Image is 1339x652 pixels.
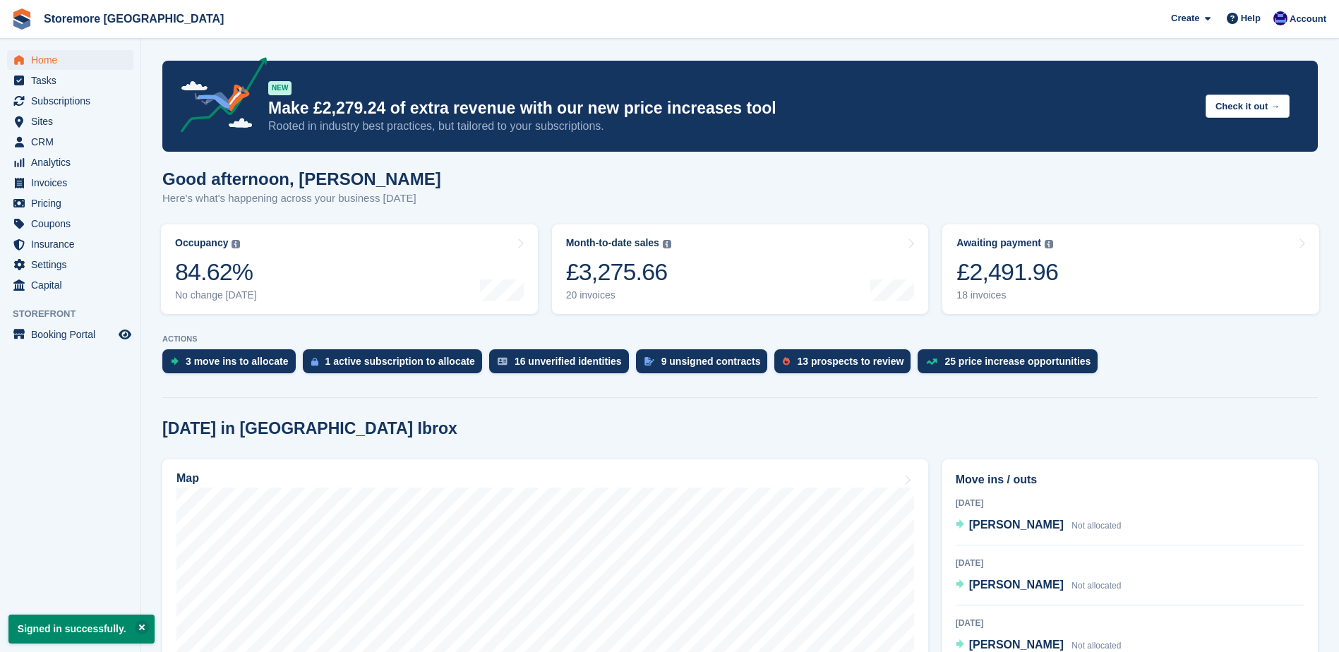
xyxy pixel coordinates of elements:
span: Settings [31,255,116,274]
img: icon-info-grey-7440780725fd019a000dd9b08b2336e03edf1995a4989e88bcd33f0948082b44.svg [232,240,240,248]
div: Occupancy [175,237,228,249]
span: Analytics [31,152,116,172]
a: Awaiting payment £2,491.96 18 invoices [942,224,1319,314]
span: [PERSON_NAME] [969,579,1064,591]
a: menu [7,275,133,295]
p: ACTIONS [162,334,1318,344]
a: menu [7,255,133,274]
p: Rooted in industry best practices, but tailored to your subscriptions. [268,119,1194,134]
span: Subscriptions [31,91,116,111]
a: menu [7,234,133,254]
span: Pricing [31,193,116,213]
span: Home [31,50,116,70]
span: Storefront [13,307,140,321]
div: No change [DATE] [175,289,257,301]
a: menu [7,325,133,344]
h2: [DATE] in [GEOGRAPHIC_DATA] Ibrox [162,419,457,438]
img: stora-icon-8386f47178a22dfd0bd8f6a31ec36ba5ce8667c1dd55bd0f319d3a0aa187defe.svg [11,8,32,30]
img: icon-info-grey-7440780725fd019a000dd9b08b2336e03edf1995a4989e88bcd33f0948082b44.svg [1045,240,1053,248]
img: active_subscription_to_allocate_icon-d502201f5373d7db506a760aba3b589e785aa758c864c3986d89f69b8ff3... [311,357,318,366]
span: Not allocated [1071,581,1121,591]
img: verify_identity-adf6edd0f0f0b5bbfe63781bf79b02c33cf7c696d77639b501bdc392416b5a36.svg [498,357,508,366]
span: Coupons [31,214,116,234]
a: menu [7,152,133,172]
p: Signed in successfully. [8,615,155,644]
img: Angela [1273,11,1287,25]
a: menu [7,214,133,234]
div: £2,491.96 [956,258,1058,286]
h1: Good afternoon, [PERSON_NAME] [162,169,441,188]
div: Awaiting payment [956,237,1041,249]
span: Insurance [31,234,116,254]
span: Capital [31,275,116,295]
img: price_increase_opportunities-93ffe204e8149a01c8c9dc8f82e8f89637d9d84a8eef4429ea346261dce0b2c0.svg [926,358,937,365]
img: move_ins_to_allocate_icon-fdf77a2bb77ea45bf5b3d319d69a93e2d87916cf1d5bf7949dd705db3b84f3ca.svg [171,357,179,366]
img: prospect-51fa495bee0391a8d652442698ab0144808aea92771e9ea1ae160a38d050c398.svg [783,357,790,366]
a: menu [7,71,133,90]
div: 20 invoices [566,289,671,301]
a: 1 active subscription to allocate [303,349,489,380]
div: 84.62% [175,258,257,286]
span: Not allocated [1071,641,1121,651]
p: Make £2,279.24 of extra revenue with our new price increases tool [268,98,1194,119]
a: menu [7,111,133,131]
div: 3 move ins to allocate [186,356,289,367]
img: price-adjustments-announcement-icon-8257ccfd72463d97f412b2fc003d46551f7dbcb40ab6d574587a9cd5c0d94... [169,57,268,138]
img: icon-info-grey-7440780725fd019a000dd9b08b2336e03edf1995a4989e88bcd33f0948082b44.svg [663,240,671,248]
span: Create [1171,11,1199,25]
span: Sites [31,111,116,131]
div: 16 unverified identities [515,356,622,367]
a: [PERSON_NAME] Not allocated [956,517,1122,535]
a: 3 move ins to allocate [162,349,303,380]
div: 9 unsigned contracts [661,356,761,367]
div: [DATE] [956,497,1304,509]
a: Occupancy 84.62% No change [DATE] [161,224,538,314]
span: Help [1241,11,1261,25]
p: Here's what's happening across your business [DATE] [162,191,441,207]
span: Tasks [31,71,116,90]
span: CRM [31,132,116,152]
a: menu [7,132,133,152]
a: 9 unsigned contracts [636,349,775,380]
button: Check it out → [1206,95,1290,118]
span: Not allocated [1071,521,1121,531]
a: menu [7,50,133,70]
a: Month-to-date sales £3,275.66 20 invoices [552,224,929,314]
h2: Map [176,472,199,485]
div: 1 active subscription to allocate [325,356,475,367]
div: [DATE] [956,557,1304,569]
span: [PERSON_NAME] [969,519,1064,531]
div: 18 invoices [956,289,1058,301]
div: 13 prospects to review [797,356,903,367]
div: 25 price increase opportunities [944,356,1091,367]
img: contract_signature_icon-13c848040528278c33f63329250d36e43548de30e8caae1d1a13099fd9432cc5.svg [644,357,654,366]
div: Month-to-date sales [566,237,659,249]
span: Booking Portal [31,325,116,344]
a: 25 price increase opportunities [918,349,1105,380]
a: menu [7,91,133,111]
span: Invoices [31,173,116,193]
div: [DATE] [956,617,1304,629]
a: Storemore [GEOGRAPHIC_DATA] [38,7,229,30]
h2: Move ins / outs [956,471,1304,488]
a: Preview store [116,326,133,343]
div: NEW [268,81,292,95]
div: £3,275.66 [566,258,671,286]
span: Account [1290,12,1326,26]
a: 13 prospects to review [774,349,918,380]
a: [PERSON_NAME] Not allocated [956,576,1122,595]
a: menu [7,193,133,213]
a: menu [7,173,133,193]
a: 16 unverified identities [489,349,636,380]
span: [PERSON_NAME] [969,639,1064,651]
